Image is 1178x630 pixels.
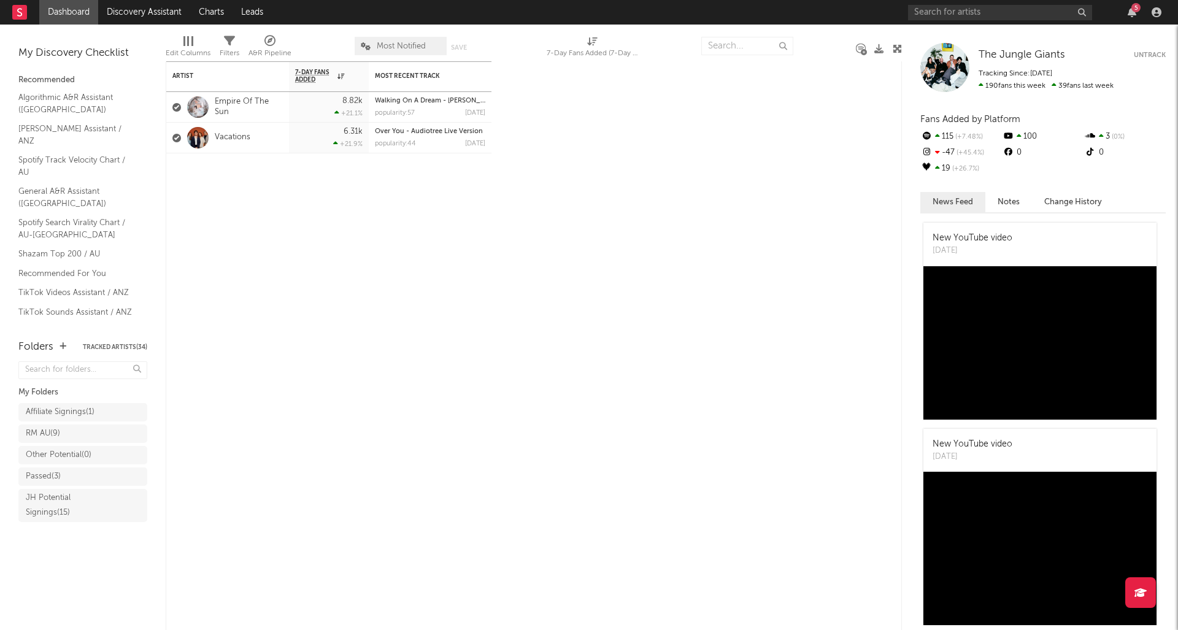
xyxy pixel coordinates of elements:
[18,46,147,61] div: My Discovery Checklist
[375,72,467,80] div: Most Recent Track
[333,140,363,148] div: +21.9 %
[342,97,363,105] div: 8.82k
[950,166,979,172] span: +26.7 %
[375,98,485,104] div: Walking On A Dream - Marlon Hoffstadt Remix
[26,426,60,441] div: RM AU ( 9 )
[18,267,135,280] a: Recommended For You
[920,161,1002,177] div: 19
[18,73,147,88] div: Recommended
[166,31,210,66] div: Edit Columns
[18,122,135,147] a: [PERSON_NAME] Assistant / ANZ
[920,115,1020,124] span: Fans Added by Platform
[18,247,135,261] a: Shazam Top 200 / AU
[953,134,983,140] span: +7.48 %
[920,192,985,212] button: News Feed
[26,491,112,520] div: JH Potential Signings ( 15 )
[172,72,264,80] div: Artist
[248,46,291,61] div: A&R Pipeline
[83,344,147,350] button: Tracked Artists(34)
[248,31,291,66] div: A&R Pipeline
[18,185,135,210] a: General A&R Assistant ([GEOGRAPHIC_DATA])
[215,97,283,118] a: Empire Of The Sun
[18,361,147,379] input: Search for folders...
[18,216,135,241] a: Spotify Search Virality Chart / AU-[GEOGRAPHIC_DATA]
[1084,129,1166,145] div: 3
[375,140,416,147] div: popularity: 44
[375,128,483,135] a: Over You - Audiotree Live Version
[1002,145,1084,161] div: 0
[18,403,147,421] a: Affiliate Signings(1)
[933,245,1012,257] div: [DATE]
[547,31,639,66] div: 7-Day Fans Added (7-Day Fans Added)
[979,70,1052,77] span: Tracking Since: [DATE]
[295,69,334,83] span: 7-Day Fans Added
[26,469,61,484] div: Passed ( 3 )
[920,145,1002,161] div: -47
[375,128,485,135] div: Over You - Audiotree Live Version
[451,44,467,51] button: Save
[1032,192,1114,212] button: Change History
[26,405,94,420] div: Affiliate Signings ( 1 )
[979,49,1065,61] a: The Jungle Giants
[18,424,147,443] a: RM AU(9)
[18,153,135,179] a: Spotify Track Velocity Chart / AU
[933,438,1012,451] div: New YouTube video
[465,140,485,147] div: [DATE]
[1084,145,1166,161] div: 0
[375,98,523,104] a: Walking On A Dream - [PERSON_NAME] Remix
[979,82,1114,90] span: 39 fans last week
[18,340,53,355] div: Folders
[26,448,91,463] div: Other Potential ( 0 )
[215,133,250,143] a: Vacations
[18,91,135,116] a: Algorithmic A&R Assistant ([GEOGRAPHIC_DATA])
[220,46,239,61] div: Filters
[166,46,210,61] div: Edit Columns
[933,451,1012,463] div: [DATE]
[547,46,639,61] div: 7-Day Fans Added (7-Day Fans Added)
[344,128,363,136] div: 6.31k
[1110,134,1125,140] span: 0 %
[377,42,426,50] span: Most Notified
[18,489,147,522] a: JH Potential Signings(15)
[908,5,1092,20] input: Search for artists
[18,305,135,319] a: TikTok Sounds Assistant / ANZ
[955,150,984,156] span: +45.4 %
[920,129,1002,145] div: 115
[1134,49,1166,61] button: Untrack
[334,109,363,117] div: +21.1 %
[985,192,1032,212] button: Notes
[18,385,147,400] div: My Folders
[1002,129,1084,145] div: 100
[933,232,1012,245] div: New YouTube video
[18,286,135,299] a: TikTok Videos Assistant / ANZ
[1131,3,1141,12] div: 5
[979,82,1045,90] span: 190 fans this week
[979,50,1065,60] span: The Jungle Giants
[465,110,485,117] div: [DATE]
[375,110,415,117] div: popularity: 57
[18,467,147,486] a: Passed(3)
[1128,7,1136,17] button: 5
[701,37,793,55] input: Search...
[220,31,239,66] div: Filters
[18,446,147,464] a: Other Potential(0)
